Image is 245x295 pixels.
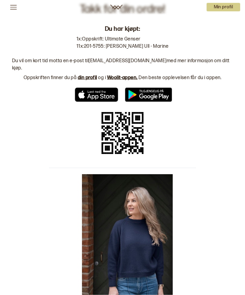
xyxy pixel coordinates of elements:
[77,36,168,43] li: 1 x: Oppskrift: Ultimate Genser
[125,88,172,102] img: Tilgjengelig på Google Play
[78,75,97,81] a: din profil
[110,5,122,10] a: Woolit
[73,88,120,102] a: AppStore Link
[77,43,168,50] li: 11 x: 201-5755: [PERSON_NAME] Ull - Marine
[24,74,221,82] p: Oppskriften finner du på og i Den beste opplevelsen får du i appen.
[207,3,240,11] p: Min profil
[80,4,165,15] p: Takk for din ordre!
[107,75,138,81] a: Woolit-appen.
[73,88,120,102] img: Last ned fra App Store
[105,25,140,33] p: Du har kjøpt:
[207,3,240,11] button: User dropdown
[12,57,233,72] p: Du vil om kort tid motta en e-post til [EMAIL_ADDRESS][DOMAIN_NAME] med mer informasjon om ditt k...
